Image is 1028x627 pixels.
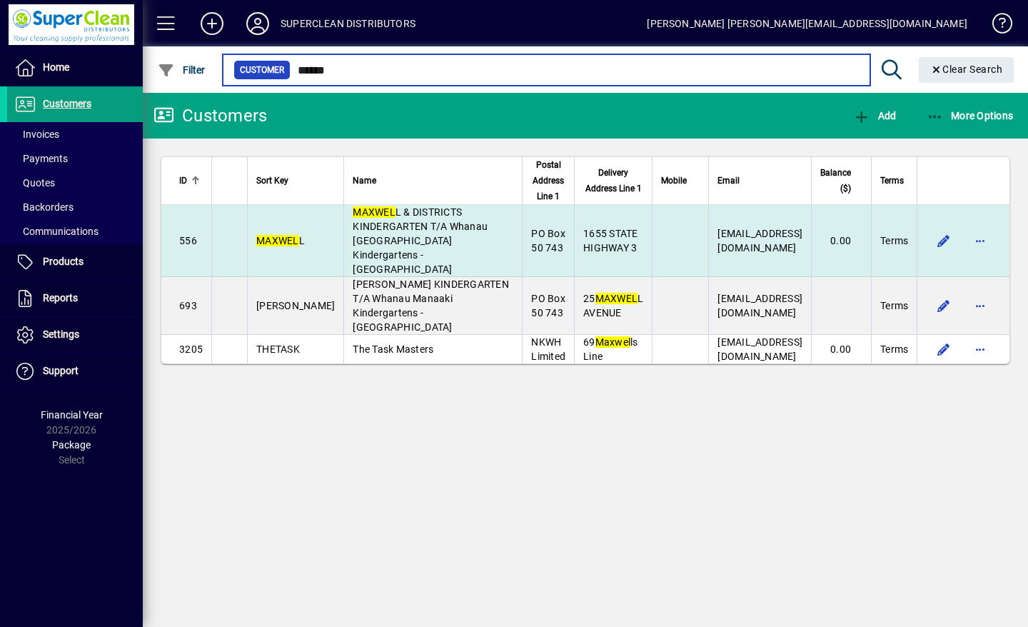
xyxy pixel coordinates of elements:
span: Name [353,173,376,189]
em: MAXWEL [595,293,638,304]
span: L & DISTRICTS KINDERGARTEN T/A Whanau [GEOGRAPHIC_DATA] Kindergartens - [GEOGRAPHIC_DATA] [353,206,488,275]
button: More options [969,229,992,252]
a: Home [7,50,143,86]
button: More options [969,294,992,317]
button: Edit [932,229,954,252]
button: Edit [932,294,954,317]
span: Package [52,439,91,451]
button: Add [189,11,235,36]
a: Reports [7,281,143,316]
a: Support [7,353,143,389]
span: PO Box 50 743 [531,293,565,318]
a: Communications [7,219,143,244]
span: Terms [880,173,904,189]
span: 69 ls Line [583,336,638,362]
span: 556 [179,235,197,246]
span: Postal Address Line 1 [531,157,565,204]
button: Clear [919,57,1014,83]
span: 3205 [179,343,203,355]
span: Customers [43,98,91,109]
div: ID [179,173,203,189]
div: Email [717,173,802,189]
span: Reports [43,292,78,304]
a: Quotes [7,171,143,195]
div: [PERSON_NAME] [PERSON_NAME][EMAIL_ADDRESS][DOMAIN_NAME] [647,12,967,35]
span: Customer [240,63,284,77]
td: 0.00 [811,335,871,363]
span: More Options [927,110,1014,121]
div: Name [353,173,513,189]
span: 25 L AVENUE [583,293,643,318]
span: Quotes [14,177,55,189]
a: Products [7,244,143,280]
button: Filter [154,57,209,83]
span: Email [717,173,740,189]
span: THETASK [256,343,300,355]
span: [EMAIL_ADDRESS][DOMAIN_NAME] [717,293,802,318]
div: SUPERCLEAN DISTRIBUTORS [281,12,415,35]
em: MAXWEL [353,206,395,218]
span: Invoices [14,129,59,140]
span: [PERSON_NAME] KINDERGARTEN T/A Whanau Manaaki Kindergartens - [GEOGRAPHIC_DATA] [353,279,509,333]
span: Terms [880,299,908,313]
button: Add [850,103,899,129]
span: 693 [179,300,197,311]
a: Invoices [7,122,143,146]
a: Payments [7,146,143,171]
div: Mobile [661,173,700,189]
td: 0.00 [811,205,871,277]
a: Backorders [7,195,143,219]
span: Filter [158,64,206,76]
span: Terms [880,342,908,356]
span: Settings [43,328,79,340]
span: ID [179,173,187,189]
span: Support [43,365,79,376]
span: [PERSON_NAME] [256,300,335,311]
button: More Options [923,103,1017,129]
span: Add [853,110,896,121]
span: Payments [14,153,68,164]
span: Sort Key [256,173,288,189]
span: Products [43,256,84,267]
em: Maxwel [595,336,631,348]
a: Settings [7,317,143,353]
button: Edit [932,338,954,361]
span: PO Box 50 743 [531,228,565,254]
span: [EMAIL_ADDRESS][DOMAIN_NAME] [717,336,802,362]
button: Profile [235,11,281,36]
span: [EMAIL_ADDRESS][DOMAIN_NAME] [717,228,802,254]
span: Home [43,61,69,73]
button: More options [969,338,992,361]
span: Clear Search [930,64,1003,75]
div: Customers [153,104,267,127]
span: Balance ($) [820,165,851,196]
span: Mobile [661,173,687,189]
a: Knowledge Base [982,3,1010,49]
span: Terms [880,234,908,248]
div: Balance ($) [820,165,864,196]
span: 1655 STATE HIGHWAY 3 [583,228,638,254]
span: The Task Masters [353,343,433,355]
span: NKWH Limited [531,336,565,362]
span: Delivery Address Line 1 [583,165,643,196]
span: Backorders [14,201,74,213]
em: MAXWEL [256,235,299,246]
span: Communications [14,226,99,237]
span: L [256,235,305,246]
span: Financial Year [41,409,103,421]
